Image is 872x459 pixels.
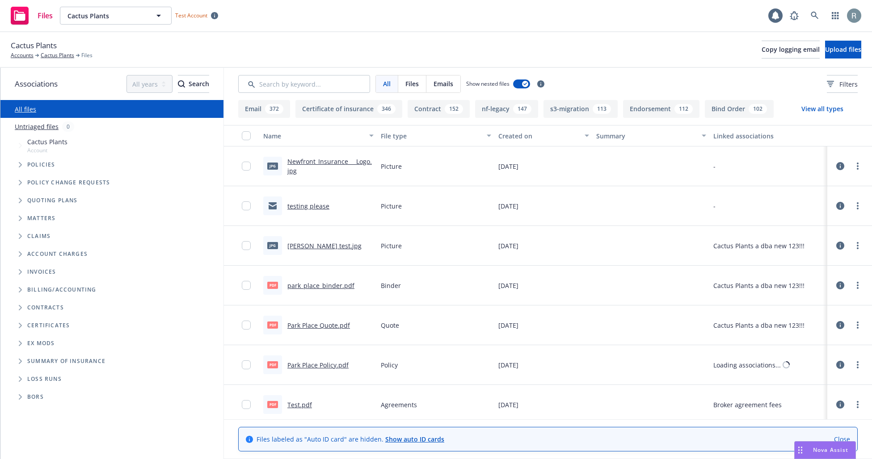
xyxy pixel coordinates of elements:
[852,399,863,410] a: more
[498,360,518,370] span: [DATE]
[593,104,611,114] div: 113
[27,394,44,400] span: BORs
[11,51,34,59] a: Accounts
[596,131,697,141] div: Summary
[175,12,207,19] span: Test Account
[498,162,518,171] span: [DATE]
[287,321,350,330] a: Park Place Quote.pdf
[178,75,209,92] div: Search
[267,361,278,368] span: pdf
[434,79,453,88] span: Emails
[27,251,88,257] span: Account charges
[27,305,64,310] span: Contracts
[383,79,391,88] span: All
[267,242,278,249] span: jpg
[27,162,55,167] span: Policies
[15,122,59,131] a: Untriaged files
[287,401,312,409] a: Test.pdf
[27,287,97,292] span: Billing/Accounting
[674,104,693,114] div: 112
[27,269,56,275] span: Invoices
[7,3,56,28] a: Files
[287,281,354,290] a: park_place_binder.pdf
[385,435,444,443] a: Show auto ID cards
[260,125,377,146] button: Name
[0,281,223,406] div: Folder Tree Example
[27,180,110,185] span: Policy change requests
[498,281,518,290] span: [DATE]
[593,125,710,146] button: Summary
[813,446,848,454] span: Nova Assist
[15,78,58,90] span: Associations
[27,146,67,154] span: Account
[238,75,370,93] input: Search by keyword...
[498,201,518,211] span: [DATE]
[713,321,805,330] div: Cactus Plants a dba new 123!!!
[27,359,105,364] span: Summary of insurance
[408,100,470,118] button: Contract
[852,161,863,171] a: more
[295,100,402,118] button: Certificate of insurance
[27,198,78,203] span: Quoting plans
[787,100,858,118] button: View all types
[41,51,74,59] a: Cactus Plants
[466,80,510,88] span: Show nested files
[27,216,55,221] span: Matters
[27,376,62,382] span: Loss Runs
[785,7,803,25] a: Report a Bug
[381,241,402,250] span: Picture
[710,125,827,146] button: Linked associations
[67,11,145,21] span: Cactus Plants
[178,80,185,88] svg: Search
[242,281,251,290] input: Toggle Row Selected
[806,7,824,25] a: Search
[713,241,805,250] div: Cactus Plants a dba new 123!!!
[852,320,863,330] a: more
[543,100,618,118] button: s3-migration
[242,201,251,210] input: Toggle Row Selected
[242,321,251,330] input: Toggle Row Selected
[847,8,861,23] img: photo
[762,45,820,54] span: Copy logging email
[15,105,36,113] a: All files
[713,201,716,211] div: -
[445,104,463,114] div: 152
[827,79,858,89] span: Filters
[267,163,278,169] span: jpg
[287,202,329,210] a: testing please
[287,157,372,175] a: Newfront_Insurance___Logo.jpg
[381,400,417,409] span: Agreements
[705,100,774,118] button: Bind Order
[713,162,716,171] div: -
[834,434,850,444] a: Close
[242,360,251,369] input: Toggle Row Selected
[0,135,223,281] div: Tree Example
[713,400,782,409] div: Broker agreement fees
[381,131,481,141] div: File type
[852,280,863,291] a: more
[852,240,863,251] a: more
[475,100,538,118] button: nf-legacy
[381,281,401,290] span: Binder
[762,41,820,58] button: Copy logging email
[267,401,278,408] span: pdf
[60,7,172,25] button: Cactus Plants
[287,242,362,250] a: [PERSON_NAME] test.jpg
[381,360,398,370] span: Policy
[713,281,805,290] div: Cactus Plants a dba new 123!!!
[513,104,531,114] div: 147
[498,321,518,330] span: [DATE]
[178,75,209,93] button: SearchSearch
[794,441,856,459] button: Nova Assist
[27,234,51,239] span: Claims
[263,131,364,141] div: Name
[381,201,402,211] span: Picture
[839,79,858,89] span: Filters
[381,162,402,171] span: Picture
[81,51,93,59] span: Files
[623,100,699,118] button: Endorsement
[825,41,861,58] button: Upload files
[265,104,283,114] div: 372
[11,40,57,51] span: Cactus Plants
[498,400,518,409] span: [DATE]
